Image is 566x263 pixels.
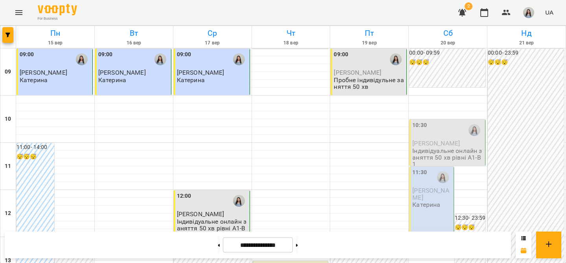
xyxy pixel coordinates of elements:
span: [PERSON_NAME] [177,210,224,218]
h6: Пн [17,27,93,39]
button: UA [542,5,557,20]
h6: 😴😴😴 [455,223,485,232]
img: Катерина [390,53,402,65]
h6: 12:30 - 23:59 [455,214,485,223]
label: 09:00 [20,50,34,59]
label: 09:00 [98,50,113,59]
button: Menu [9,3,28,22]
h6: 11:00 - 14:00 [17,143,54,152]
h6: 17 вер [175,39,250,47]
img: Катерина [233,195,245,207]
span: 2 [465,2,472,10]
h6: 😴😴😴 [488,58,564,67]
span: [PERSON_NAME] [98,69,146,76]
h6: 😴😴😴 [409,58,485,67]
label: 11:30 [412,168,427,177]
h6: Чт [253,27,329,39]
h6: 00:00 - 09:59 [409,49,485,57]
h6: Сб [410,27,486,39]
label: 10:30 [412,121,427,130]
img: Катерина [469,124,480,136]
span: [PERSON_NAME] [20,69,67,76]
h6: 😴😴😴 [17,153,54,161]
span: [PERSON_NAME] [412,187,449,201]
p: Катерина [98,77,126,83]
label: 09:00 [334,50,348,59]
h6: Пт [331,27,407,39]
p: Катерина [177,77,205,83]
h6: 15 вер [17,39,93,47]
h6: 09 [5,68,11,76]
img: Катерина [76,53,88,65]
h6: Вт [96,27,172,39]
span: [PERSON_NAME] [412,140,460,147]
h6: 18 вер [253,39,329,47]
span: UA [545,8,553,17]
label: 09:00 [177,50,191,59]
p: Катерина [412,201,440,208]
p: Індивідуальне онлайн заняття 50 хв рівні А1-В1 [177,218,248,239]
label: 12:00 [177,192,191,200]
h6: 00:00 - 23:59 [488,49,564,57]
span: [PERSON_NAME] [334,69,381,76]
h6: 11 [5,162,11,171]
h6: 16 вер [96,39,172,47]
h6: Нд [489,27,564,39]
img: Катерина [437,171,449,183]
p: Катерина [20,77,48,83]
span: [PERSON_NAME] [177,69,224,76]
h6: 21 вер [489,39,564,47]
h6: 12 [5,209,11,218]
h6: 19 вер [331,39,407,47]
p: Індивідуальне онлайн заняття 50 хв рівні А1-В1 [412,147,483,168]
img: Катерина [233,53,245,65]
img: 00729b20cbacae7f74f09ddf478bc520.jpg [523,7,534,18]
img: Voopty Logo [38,4,77,15]
img: Катерина [154,53,166,65]
h6: 10 [5,115,11,123]
h6: 20 вер [410,39,486,47]
p: Пробне індивідульне заняття 50 хв [334,77,405,90]
span: For Business [38,16,77,21]
h6: Ср [175,27,250,39]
